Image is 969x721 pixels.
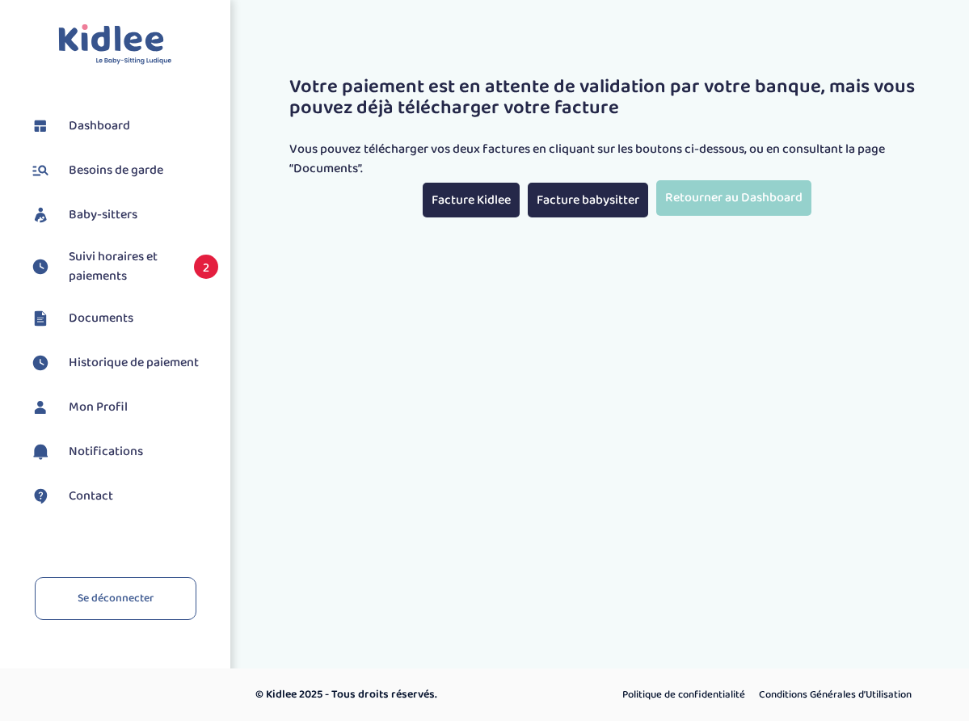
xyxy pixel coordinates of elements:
[28,440,218,464] a: Notifications
[69,161,163,180] span: Besoins de garde
[69,309,133,328] span: Documents
[69,353,199,373] span: Historique de paiement
[35,577,196,620] a: Se déconnecter
[194,255,218,279] span: 2
[617,685,751,706] a: Politique de confidentialité
[255,686,554,703] p: © Kidlee 2025 - Tous droits réservés.
[656,180,811,215] a: Retourner au Dashboard
[28,306,53,331] img: documents.svg
[28,440,53,464] img: notification.svg
[69,205,137,225] span: Baby-sitters
[289,140,945,179] p: Vous pouvez télécharger vos deux factures en cliquant sur les boutons ci-dessous, ou en consultan...
[28,395,53,420] img: profil.svg
[28,484,218,508] a: Contact
[28,247,218,286] a: Suivi horaires et paiements 2
[69,247,178,286] span: Suivi horaires et paiements
[69,442,143,462] span: Notifications
[28,158,218,183] a: Besoins de garde
[28,114,53,138] img: dashboard.svg
[753,685,917,706] a: Conditions Générales d’Utilisation
[423,183,520,217] a: Facture Kidlee
[28,203,218,227] a: Baby-sitters
[28,306,218,331] a: Documents
[528,183,648,217] a: Facture babysitter
[58,24,172,65] img: logo.svg
[28,203,53,227] img: babysitters.svg
[69,487,113,506] span: Contact
[28,351,53,375] img: suivihoraire.svg
[69,116,130,136] span: Dashboard
[28,255,53,279] img: suivihoraire.svg
[69,398,128,417] span: Mon Profil
[289,77,945,120] h3: Votre paiement est en attente de validation par votre banque, mais vous pouvez déjà télécharger v...
[28,484,53,508] img: contact.svg
[28,351,218,375] a: Historique de paiement
[28,158,53,183] img: besoin.svg
[28,114,218,138] a: Dashboard
[28,395,218,420] a: Mon Profil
